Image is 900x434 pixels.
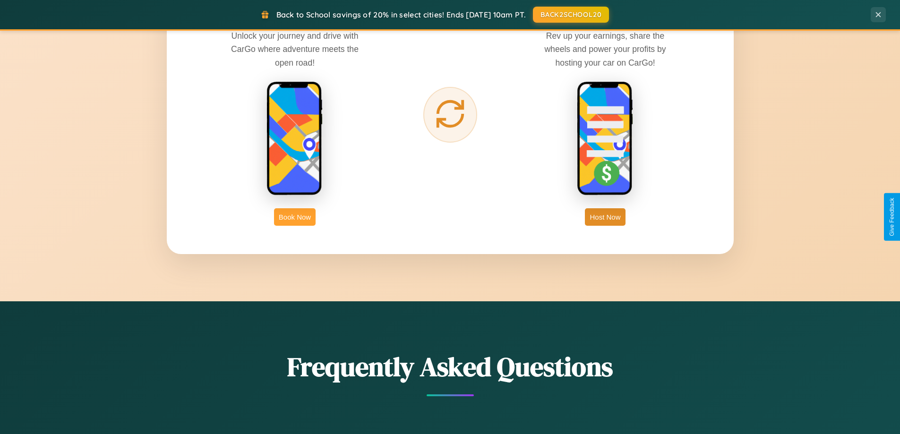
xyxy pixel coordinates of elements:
h2: Frequently Asked Questions [167,349,734,385]
p: Rev up your earnings, share the wheels and power your profits by hosting your car on CarGo! [534,29,676,69]
span: Back to School savings of 20% in select cities! Ends [DATE] 10am PT. [276,10,526,19]
div: Give Feedback [889,198,895,236]
button: BACK2SCHOOL20 [533,7,609,23]
button: Host Now [585,208,625,226]
p: Unlock your journey and drive with CarGo where adventure meets the open road! [224,29,366,69]
img: rent phone [266,81,323,196]
img: host phone [577,81,634,196]
button: Book Now [274,208,316,226]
